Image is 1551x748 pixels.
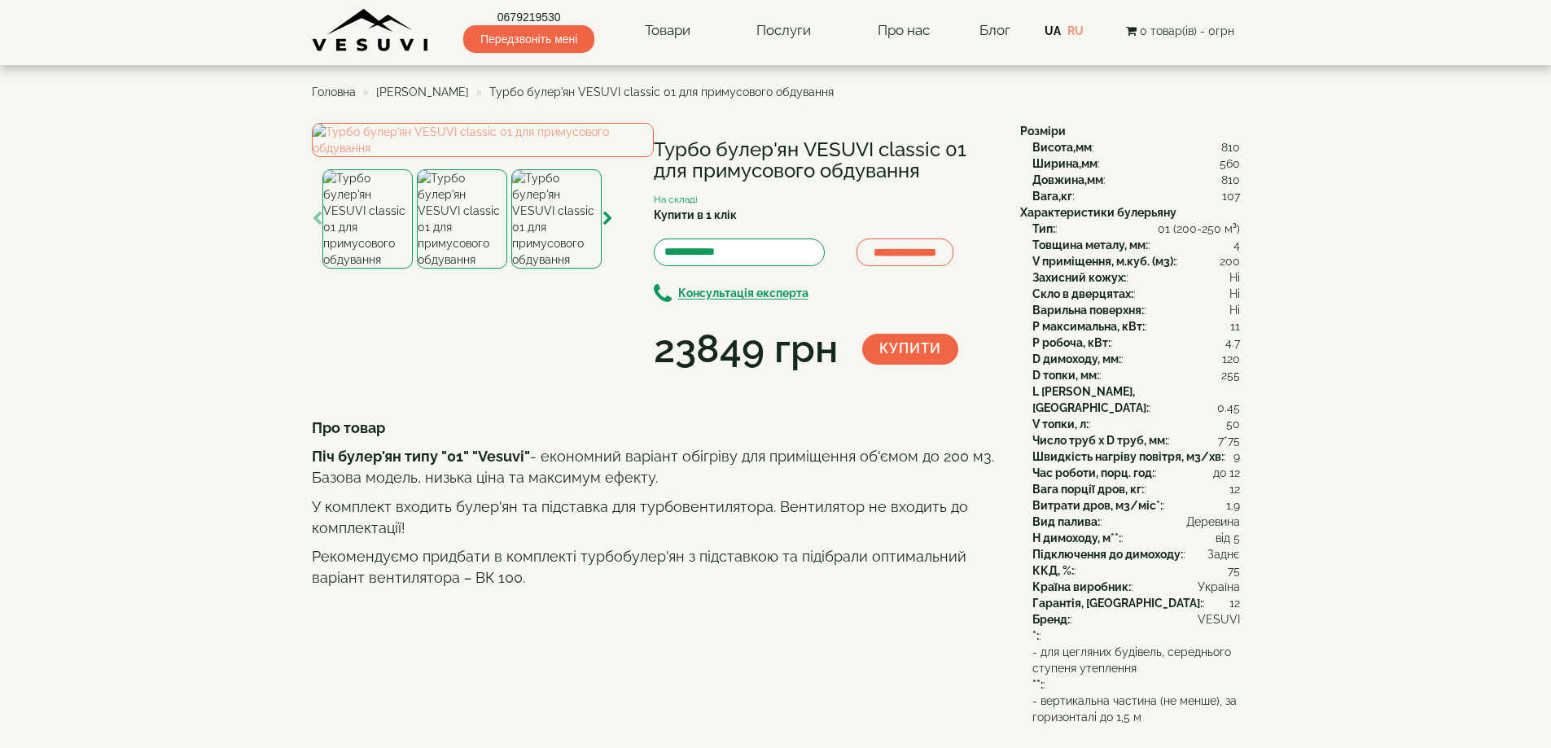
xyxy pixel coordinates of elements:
img: Турбо булер'ян VESUVI classic 01 для примусового обдування [417,169,507,269]
b: P робоча, кВт: [1032,336,1111,349]
b: Висота,мм [1032,141,1092,154]
div: : [1032,481,1240,497]
span: 255 [1221,367,1240,383]
b: Розміри [1020,125,1066,138]
span: Передзвоніть мені [463,25,594,53]
span: 107 [1222,188,1240,204]
span: - для цегляних будівель, середнього ступеня утеплення [1032,644,1240,676]
b: Тип: [1032,222,1055,235]
b: Піч булер'ян типу "01" "Vesuvi" [312,448,530,465]
img: Турбо булер'ян VESUVI classic 01 для примусового обдування [322,169,413,269]
b: P максимальна, кВт: [1032,320,1145,333]
b: Країна виробник: [1032,580,1131,593]
div: : [1032,155,1240,172]
div: : [1032,302,1240,318]
a: Про нас [861,12,946,50]
p: У комплект входить булер'ян та підставка для турбовентилятора. Вентилятор не входить до комплекта... [312,496,996,538]
span: 810 [1221,172,1240,188]
label: Купити в 1 клік [654,207,737,223]
div: : [1032,644,1240,693]
a: UA [1045,24,1061,37]
div: : [1032,253,1240,269]
small: На складі [654,194,698,205]
b: Довжина,мм [1032,173,1103,186]
p: Рекомендуємо придбати в комплекті турбобулер'ян з підставкою та підібрали оптимальний варіант вен... [312,546,996,588]
b: Варильна поверхня: [1032,304,1144,317]
span: [PERSON_NAME] [376,85,469,98]
span: Україна [1198,579,1240,595]
span: Деревина [1186,514,1240,530]
div: : [1032,221,1240,237]
b: Бренд: [1032,613,1070,626]
div: : [1032,595,1240,611]
span: 50 [1226,416,1240,432]
a: Блог [979,22,1010,38]
b: Товщина металу, мм: [1032,238,1148,252]
div: : [1032,530,1240,546]
b: L [PERSON_NAME], [GEOGRAPHIC_DATA]: [1032,385,1149,414]
a: RU [1067,24,1084,37]
span: 0 товар(ів) - 0грн [1140,24,1234,37]
b: H димоходу, м**: [1032,531,1121,545]
b: Вага,кг [1032,190,1072,203]
div: : [1032,188,1240,204]
b: Консультація експерта [678,287,808,300]
b: Число труб x D труб, мм: [1032,434,1168,447]
div: : [1032,269,1240,286]
span: від 5 [1216,530,1240,546]
span: 810 [1221,139,1240,155]
div: : [1032,562,1240,579]
a: 0679219530 [463,9,594,25]
a: Товари [629,12,707,50]
span: 75 [1228,562,1240,579]
div: : [1032,335,1240,351]
span: 4 [1233,237,1240,253]
div: На конструкції знаходиться 2 важелі регулювання горіння. Дверцята оснащені ручкою, яка не дозволи... [312,418,996,743]
div: : [1032,416,1240,432]
div: : [1032,367,1240,383]
p: - економний варіант обігріву для приміщення об'ємом до 200 м3. Базова модель, низька ціна та макс... [312,446,996,488]
span: 01 (200-250 м³) [1158,221,1240,237]
b: Захисний кожух: [1032,271,1126,284]
img: content [312,8,430,53]
span: 0.45 [1217,400,1240,416]
span: Ні [1229,286,1240,302]
b: V приміщення, м.куб. (м3): [1032,255,1176,268]
div: : [1032,611,1240,628]
span: 120 [1222,351,1240,367]
span: 9 [1233,448,1240,465]
a: Послуги [740,12,827,50]
div: : [1032,318,1240,335]
div: : [1032,465,1240,481]
b: Вид палива: [1032,515,1100,528]
span: 4.7 [1225,335,1240,351]
b: Вага порції дров, кг: [1032,483,1144,496]
span: 560 [1220,155,1240,172]
div: : [1032,448,1240,465]
img: Турбо булер'ян VESUVI classic 01 для примусового обдування [312,123,654,157]
b: Витрати дров, м3/міс*: [1032,499,1163,512]
div: : [1032,514,1240,530]
span: Турбо булер'ян VESUVI classic 01 для примусового обдування [489,85,834,98]
div: : [1032,579,1240,595]
b: Швидкість нагріву повітря, м3/хв: [1032,450,1224,463]
span: Головна [312,85,356,98]
b: Характеристики булерьяну [1020,206,1176,219]
div: : [1032,139,1240,155]
div: : [1032,383,1240,416]
div: : [1032,172,1240,188]
b: Скло в дверцятах: [1032,287,1133,300]
b: Ширина,мм [1032,157,1098,170]
b: Підключення до димоходу: [1032,548,1183,561]
span: VESUVI [1198,611,1240,628]
div: : [1032,628,1240,644]
span: 12 [1229,481,1240,497]
span: до 12 [1213,465,1240,481]
button: Купити [862,334,958,365]
b: D димоходу, мм: [1032,352,1121,365]
div: : [1032,497,1240,514]
span: 200 [1220,253,1240,269]
b: ККД, %: [1032,564,1074,577]
button: 0 товар(ів) - 0грн [1121,22,1239,40]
